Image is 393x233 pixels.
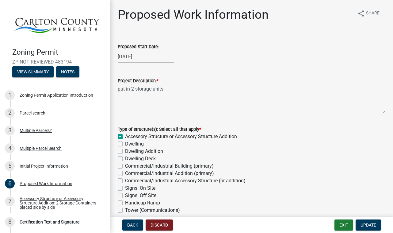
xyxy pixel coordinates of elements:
[125,170,214,177] label: Commercial/Industrial Addition (primary)
[353,7,384,19] button: shareShare
[125,133,237,140] label: Accessory Structure or Accessory Structure Addition
[5,161,15,171] div: 5
[20,128,52,133] div: Multiple Parcels?
[125,192,156,199] label: Signs: Off Site
[125,148,163,155] label: Dwelling Addition
[12,6,101,41] img: Carlton County, Minnesota
[5,196,15,206] div: 7
[356,219,381,231] button: Update
[118,50,174,63] input: mm/dd/yyyy
[118,127,201,132] label: Type of structure(s): Select all that apply
[361,223,376,227] span: Update
[334,219,353,231] button: Exit
[357,10,365,17] i: share
[5,217,15,227] div: 8
[56,70,79,75] wm-modal-confirm: Notes
[146,219,173,231] button: Discard
[12,70,54,75] wm-modal-confirm: Summary
[122,219,143,231] button: Back
[5,90,15,100] div: 1
[20,93,93,97] div: Zoning Permit Application Introduction
[118,7,269,22] h1: Proposed Work Information
[118,79,158,83] label: Project Description:
[125,155,156,162] label: Dwelling Deck
[20,146,62,150] div: Multiple Parcel Search
[125,214,210,221] label: Tower Antennas/Antenna Replacement
[125,177,246,184] label: Commercial/Industrial Accessory Structure (or addition)
[12,59,98,65] span: ZP-NOT REVIEWED-483194
[5,108,15,118] div: 2
[12,48,105,57] h4: Zoning Permit
[5,143,15,153] div: 4
[125,140,144,148] label: Dwelling
[125,199,160,207] label: Handicap Ramp
[118,45,159,49] label: Proposed Start Date:
[125,184,155,192] label: Signs: On Site
[5,126,15,135] div: 3
[20,181,72,186] div: Proposed Work Information
[20,164,68,168] div: Initial Project Information
[20,196,101,209] div: Accessory Structure or Accessory Structure Addition: 2 Storage Containers placed side by side
[20,220,79,224] div: Certification Text and Signature
[20,111,45,115] div: Parcel search
[5,179,15,188] div: 6
[125,162,214,170] label: Commercial/Industrial Building (primary)
[12,66,54,77] button: View Summary
[125,207,180,214] label: Tower (Communications)
[127,223,138,227] span: Back
[56,66,79,77] button: Notes
[366,10,380,17] span: Share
